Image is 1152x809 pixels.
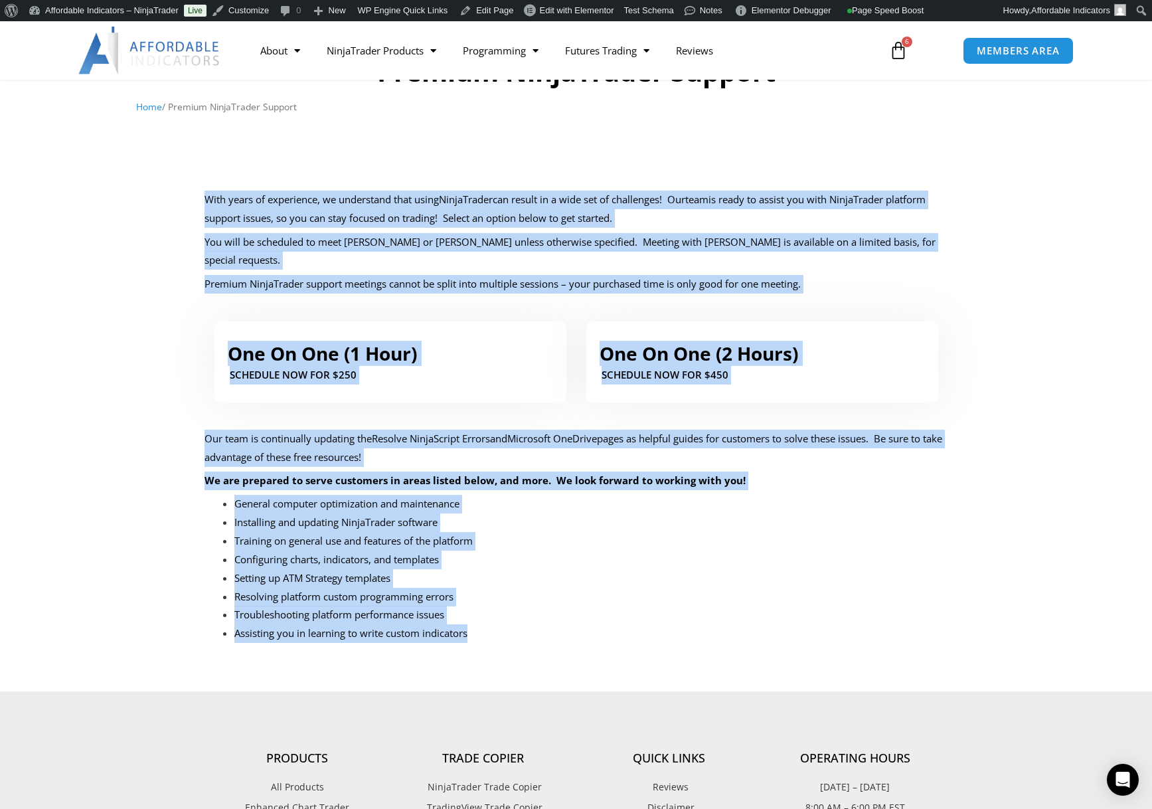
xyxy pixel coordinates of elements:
a: MEMBERS AREA [963,37,1074,64]
div: Open Intercom Messenger [1107,764,1139,796]
span: Edit with Elementor [540,5,614,15]
li: Training on general use and features of the platform [234,532,948,551]
li: Troubleshooting platform performance issues [234,606,948,624]
span: Affordable Indicators [1031,5,1110,15]
span: 6 [902,37,912,47]
h4: Products [205,751,390,766]
li: General computer optimization and maintenance [234,495,948,513]
a: Reviews [576,778,762,796]
a: NinjaTrader Trade Copier [390,778,576,796]
img: LogoAI | Affordable Indicators – NinjaTrader [78,27,221,74]
a: All Products [205,778,390,796]
a: NinjaTrader [439,193,493,206]
a: One On One (2 Hours) [600,341,798,366]
p: Our team is continually updating the and pages as helpful guides for customers to solve these iss... [205,430,948,467]
a: SCHEDULE NOW For $450 [602,368,728,381]
a: Microsoft OneDrive [507,432,597,445]
h4: Operating Hours [762,751,948,766]
p: [DATE] – [DATE] [762,778,948,796]
a: team [685,193,708,206]
strong: We are prepared to serve customers in areas listed below, and more. We look forward to working wi... [205,474,746,487]
a: About [247,35,313,66]
li: Installing and updating NinjaTrader software [234,513,948,532]
nav: Breadcrumb [136,98,1016,116]
a: NinjaTrader Products [313,35,450,66]
p: With years of experience, we understand that using can result in a wide set of challenges! Our is... [205,191,948,228]
a: Futures Trading [552,35,663,66]
a: Live [184,5,206,17]
nav: Menu [247,35,874,66]
li: Setting up ATM Strategy templates [234,569,948,588]
a: Home [136,100,162,113]
h4: Trade Copier [390,751,576,766]
a: Reviews [663,35,726,66]
p: Premium NinjaTrader support meetings cannot be split into multiple sessions – your purchased time... [205,275,948,294]
li: Assisting you in learning to write custom indicators [234,624,948,643]
span: NinjaTrader Trade Copier [424,778,542,796]
a: Programming [450,35,552,66]
span: All Products [271,778,324,796]
li: Configuring charts, indicators, and templates [234,551,948,569]
h4: Quick Links [576,751,762,766]
a: Resolve NinjaScript Errors [372,432,490,445]
a: SCHEDULE NOW FOR $250 [230,368,357,381]
p: You will be scheduled to meet [PERSON_NAME] or [PERSON_NAME] unless otherwise specified. Meeting ... [205,233,948,270]
li: Resolving platform custom programming errors [234,588,948,606]
span: MEMBERS AREA [977,46,1060,56]
span: Reviews [649,778,689,796]
a: 6 [869,31,928,70]
a: One On One (1 Hour) [228,341,417,366]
